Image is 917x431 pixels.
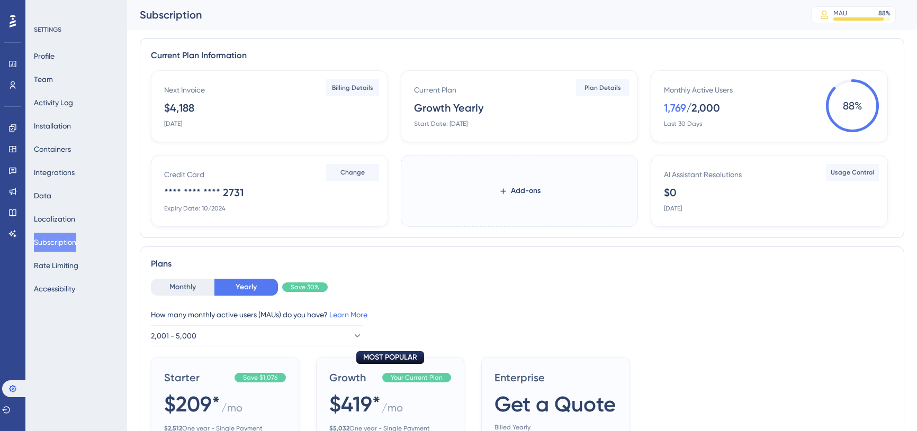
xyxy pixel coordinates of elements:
span: Starter [164,370,230,385]
div: AI Assistant Resolutions [664,168,742,181]
div: $0 [664,185,677,200]
button: Monthly [151,279,214,296]
div: 1,769 [664,100,686,115]
div: Plans [151,258,893,270]
span: Save 30% [291,283,319,291]
button: Add-ons [499,181,541,200]
div: How many monthly active users (MAUs) do you have? [151,308,893,321]
div: MOST POPULAR [356,351,424,364]
div: [DATE] [164,120,182,128]
div: Monthly Active Users [664,84,733,96]
button: Integrations [34,163,75,182]
div: Subscription [140,7,785,22]
div: 88 % [878,9,891,17]
span: 2,001 - 5,000 [151,329,196,342]
button: Profile [34,47,55,66]
div: Start Date: [DATE] [414,120,468,128]
button: Accessibility [34,279,75,298]
div: $4,188 [164,100,194,115]
button: Installation [34,116,71,135]
span: $419* [329,389,381,419]
span: Save $1,076 [243,373,277,382]
span: 88 % [826,79,879,132]
button: Containers [34,140,71,159]
span: / mo [382,400,403,420]
span: Change [340,168,365,177]
span: / mo [221,400,242,420]
span: Your Current Plan [391,373,443,382]
div: SETTINGS [34,25,120,34]
button: Rate Limiting [34,256,78,275]
button: Localization [34,209,75,228]
span: Growth [329,370,378,385]
div: Last 30 Days [664,120,702,128]
div: [DATE] [664,204,682,213]
span: Add-ons [511,185,541,197]
span: Plan Details [585,84,621,92]
button: Usage Control [826,164,879,181]
div: Expiry Date: 10/2024 [164,204,226,213]
div: Credit Card [164,168,204,181]
button: 2,001 - 5,000 [151,325,363,346]
span: Get a Quote [495,389,616,419]
span: Usage Control [831,168,874,177]
a: Learn More [329,310,367,319]
span: $209* [164,389,220,419]
span: Enterprise [495,370,616,385]
button: Plan Details [576,79,629,96]
div: Current Plan Information [151,49,893,62]
button: Change [326,164,379,181]
div: Growth Yearly [414,100,483,115]
div: / 2,000 [686,100,720,115]
button: Activity Log [34,93,73,112]
span: Billing Details [332,84,373,92]
iframe: UserGuiding AI Assistant Launcher [873,389,904,421]
button: Yearly [214,279,278,296]
button: Billing Details [326,79,379,96]
div: Current Plan [414,84,456,96]
button: Team [34,70,53,89]
div: Next Invoice [164,84,205,96]
div: MAU [833,9,847,17]
button: Subscription [34,233,76,252]
button: Data [34,186,51,205]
